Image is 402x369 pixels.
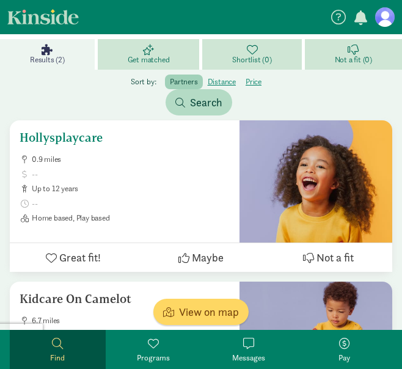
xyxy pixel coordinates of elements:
a: Pay [297,330,393,369]
span: Sort by: [131,76,163,87]
button: View on map [153,299,249,325]
span: Messages [232,352,265,364]
a: Find [10,330,106,369]
span: Maybe [192,249,224,266]
a: Programs [106,330,202,369]
span: Search [190,94,222,111]
button: Not a fit [265,243,392,272]
span: Get matched [128,55,170,65]
a: Not a fit (0) [305,39,402,70]
button: Great fit! [10,243,137,272]
span: Results (2) [30,55,65,65]
h5: Hollysplaycare [20,130,230,145]
span: View on map [179,304,239,320]
label: partners [165,75,202,89]
button: Search [166,89,232,115]
span: Find [50,352,65,364]
a: Kinside [7,9,79,24]
span: up to 12 years [32,184,230,194]
span: Home based, Play based [32,213,230,223]
h5: Kidcare On Camelot [20,291,230,306]
span: 0.9 miles [32,155,230,164]
button: Maybe [137,243,265,272]
span: Great fit! [59,249,101,266]
a: Shortlist (0) [202,39,304,70]
span: Pay [338,352,350,364]
span: Shortlist (0) [232,55,271,65]
label: price [241,75,266,89]
span: Not a fit (0) [335,55,372,65]
a: Messages [201,330,297,369]
a: Get matched [98,39,203,70]
label: distance [203,75,241,89]
span: Not a fit [316,249,354,266]
span: Programs [137,352,170,364]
